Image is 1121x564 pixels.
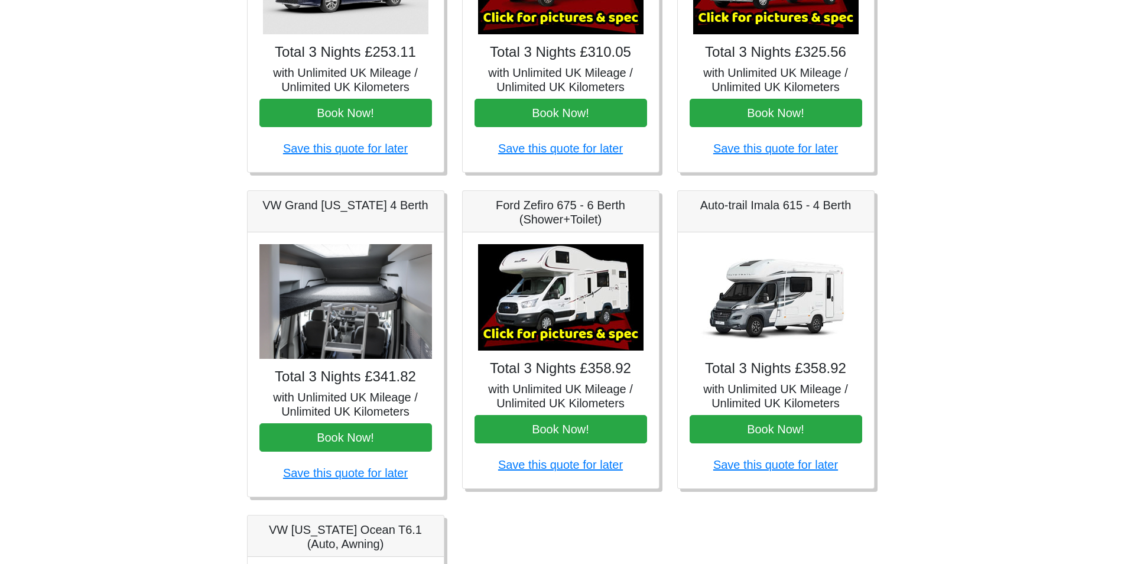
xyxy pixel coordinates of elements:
[259,368,432,385] h4: Total 3 Nights £341.82
[283,142,408,155] a: Save this quote for later
[690,382,862,410] h5: with Unlimited UK Mileage / Unlimited UK Kilometers
[713,142,838,155] a: Save this quote for later
[475,360,647,377] h4: Total 3 Nights £358.92
[498,458,623,471] a: Save this quote for later
[283,466,408,479] a: Save this quote for later
[690,44,862,61] h4: Total 3 Nights £325.56
[498,142,623,155] a: Save this quote for later
[475,66,647,94] h5: with Unlimited UK Mileage / Unlimited UK Kilometers
[475,382,647,410] h5: with Unlimited UK Mileage / Unlimited UK Kilometers
[259,44,432,61] h4: Total 3 Nights £253.11
[259,390,432,419] h5: with Unlimited UK Mileage / Unlimited UK Kilometers
[259,523,432,551] h5: VW [US_STATE] Ocean T6.1 (Auto, Awning)
[475,44,647,61] h4: Total 3 Nights £310.05
[690,66,862,94] h5: with Unlimited UK Mileage / Unlimited UK Kilometers
[259,423,432,452] button: Book Now!
[475,99,647,127] button: Book Now!
[690,415,862,443] button: Book Now!
[713,458,838,471] a: Save this quote for later
[690,99,862,127] button: Book Now!
[475,415,647,443] button: Book Now!
[693,244,859,351] img: Auto-trail Imala 615 - 4 Berth
[478,244,644,351] img: Ford Zefiro 675 - 6 Berth (Shower+Toilet)
[690,198,862,212] h5: Auto-trail Imala 615 - 4 Berth
[259,99,432,127] button: Book Now!
[475,198,647,226] h5: Ford Zefiro 675 - 6 Berth (Shower+Toilet)
[259,198,432,212] h5: VW Grand [US_STATE] 4 Berth
[690,360,862,377] h4: Total 3 Nights £358.92
[259,244,432,359] img: VW Grand California 4 Berth
[259,66,432,94] h5: with Unlimited UK Mileage / Unlimited UK Kilometers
